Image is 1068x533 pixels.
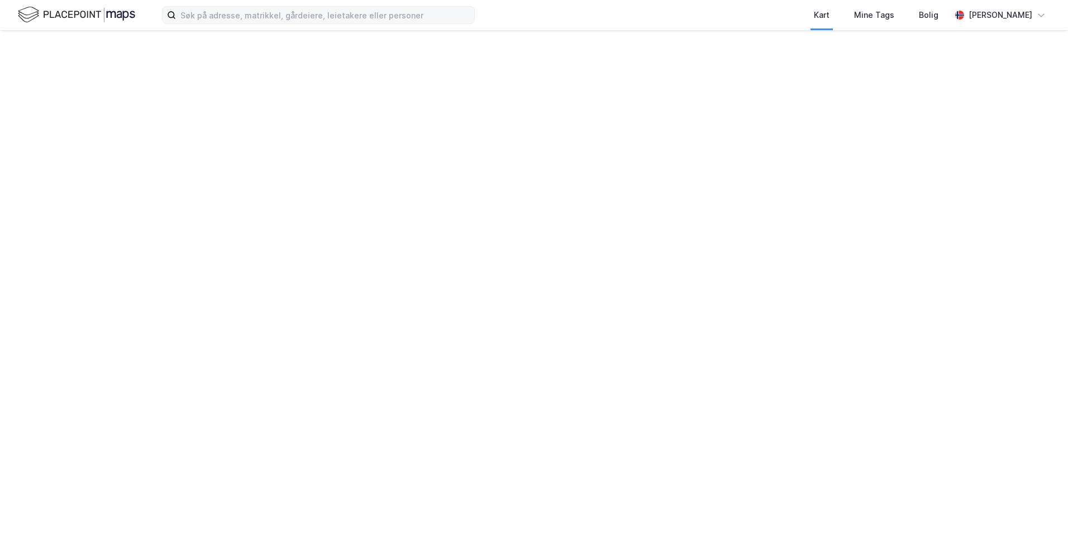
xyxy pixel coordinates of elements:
div: Mine Tags [854,8,894,22]
div: Kart [814,8,829,22]
input: Søk på adresse, matrikkel, gårdeiere, leietakere eller personer [176,7,474,23]
div: Kontrollprogram for chat [1012,479,1068,533]
iframe: Chat Widget [1012,479,1068,533]
div: [PERSON_NAME] [969,8,1032,22]
img: logo.f888ab2527a4732fd821a326f86c7f29.svg [18,5,135,25]
div: Bolig [919,8,938,22]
